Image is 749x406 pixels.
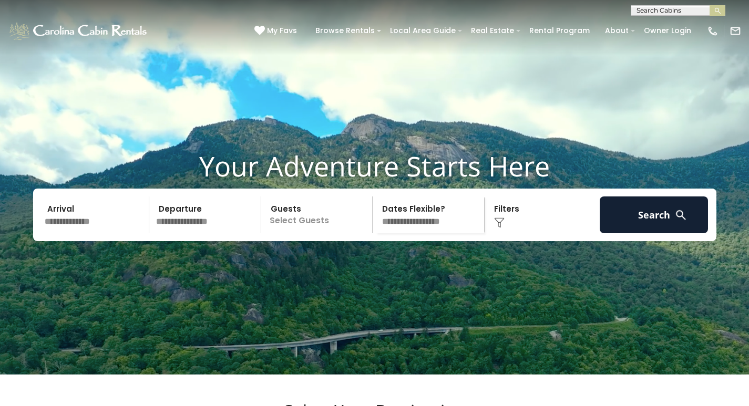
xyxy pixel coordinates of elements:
[730,25,741,37] img: mail-regular-white.png
[494,217,505,228] img: filter--v1.png
[707,25,719,37] img: phone-regular-white.png
[254,25,300,37] a: My Favs
[8,20,150,41] img: White-1-1-2.png
[524,23,595,39] a: Rental Program
[600,23,634,39] a: About
[385,23,461,39] a: Local Area Guide
[600,196,709,233] button: Search
[310,23,380,39] a: Browse Rentals
[674,209,688,222] img: search-regular-white.png
[264,196,373,233] p: Select Guests
[8,150,741,182] h1: Your Adventure Starts Here
[466,23,519,39] a: Real Estate
[639,23,696,39] a: Owner Login
[267,25,297,36] span: My Favs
